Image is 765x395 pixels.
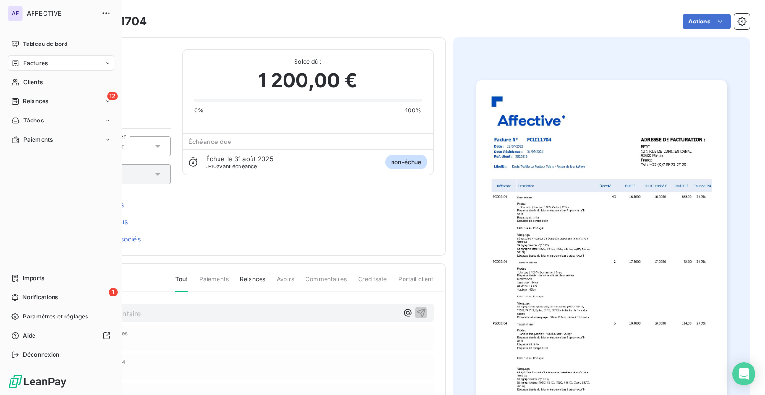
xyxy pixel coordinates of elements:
span: AFFECTIVE [27,10,96,17]
span: Relances [23,97,48,106]
span: Avoirs [277,275,294,291]
span: Factures [23,59,48,67]
div: Open Intercom Messenger [732,362,755,385]
span: Échue le 31 août 2025 [206,155,273,163]
a: Factures [8,55,114,71]
a: Aide [8,328,114,343]
span: Commentaires [306,275,347,291]
a: Paramètres et réglages [8,309,114,324]
span: avant échéance [206,164,257,169]
a: Tâches [8,113,114,128]
a: 12Relances [8,94,114,109]
span: non-échue [385,155,427,169]
span: 0CLT0530 [75,61,171,68]
a: Imports [8,271,114,286]
span: Tâches [23,116,44,125]
span: Clients [23,78,43,87]
span: Relances [240,275,265,291]
span: Échéance due [188,138,232,145]
a: Tableau de bord [8,36,114,52]
span: Paiements [23,135,53,144]
span: Portail client [398,275,433,291]
span: 0% [194,106,204,115]
span: Aide [23,331,36,340]
span: 100% [405,106,422,115]
span: Paiements [199,275,229,291]
span: 12 [107,92,118,100]
span: Solde dû : [194,57,422,66]
img: Logo LeanPay [8,374,67,389]
a: Clients [8,75,114,90]
span: 1 200,00 € [258,66,358,95]
span: Déconnexion [23,351,60,359]
span: J-10 [206,163,217,170]
span: Paramètres et réglages [23,312,88,321]
a: Paiements [8,132,114,147]
button: Actions [683,14,731,29]
span: Imports [23,274,44,283]
div: AF [8,6,23,21]
span: Tout [175,275,188,292]
span: Creditsafe [358,275,387,291]
span: Notifications [22,293,58,302]
span: 1 [109,288,118,296]
span: Tableau de bord [23,40,67,48]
